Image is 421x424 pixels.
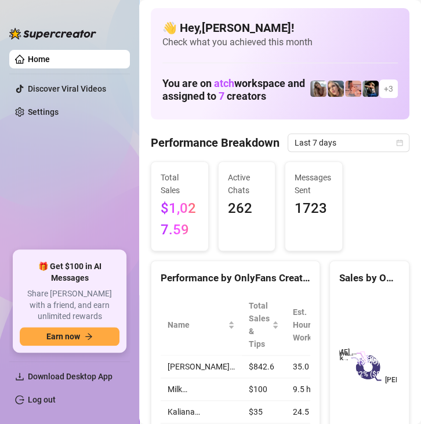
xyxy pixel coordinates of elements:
[295,198,333,220] span: 1723
[242,356,286,378] td: $842.6
[228,171,266,197] span: Active Chats
[310,81,326,97] img: Kat Hobbs VIP
[161,356,242,378] td: [PERSON_NAME]…
[296,347,357,356] text: [PERSON_NAME] ...
[328,81,344,97] img: Kat Hobbs
[345,81,361,97] img: Kat XXX
[162,77,310,103] h1: You are on workspace and assigned to creators
[161,401,242,423] td: Kaliana…
[28,107,59,117] a: Settings
[396,139,403,146] span: calendar
[214,77,234,89] span: atch
[20,261,119,284] span: 🎁 Get $100 in AI Messages
[286,378,337,401] td: 9.5 h
[28,55,50,64] a: Home
[151,135,280,151] h4: Performance Breakdown
[242,295,286,356] th: Total Sales & Tips
[295,134,402,151] span: Last 7 days
[161,270,310,286] div: Performance by OnlyFans Creator
[20,288,119,322] span: Share [PERSON_NAME] with a friend, and earn unlimited rewards
[384,82,393,95] span: + 3
[362,81,379,97] img: Kaliana
[28,84,106,93] a: Discover Viral Videos
[85,332,93,340] span: arrow-right
[15,372,24,381] span: download
[46,332,80,341] span: Earn now
[286,401,337,423] td: 24.5 h
[293,306,321,344] div: Est. Hours Worked
[242,378,286,401] td: $100
[161,198,199,241] span: $1,027.59
[242,401,286,423] td: $35
[286,356,337,378] td: 35.0 h
[324,349,353,357] text: Kaliana…
[161,171,199,197] span: Total Sales
[9,28,96,39] img: logo-BBDzfeDw.svg
[330,353,348,361] text: Milk…
[28,395,56,404] a: Log out
[249,299,270,350] span: Total Sales & Tips
[219,90,224,102] span: 7
[228,198,266,220] span: 262
[168,318,226,331] span: Name
[162,20,398,36] h4: 👋 Hey, [PERSON_NAME] !
[20,327,119,346] button: Earn nowarrow-right
[161,295,242,356] th: Name
[295,171,333,197] span: Messages Sent
[161,378,242,401] td: Milk…
[28,372,112,381] span: Download Desktop App
[162,36,398,49] span: Check what you achieved this month
[339,270,400,286] div: Sales by OnlyFans Creator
